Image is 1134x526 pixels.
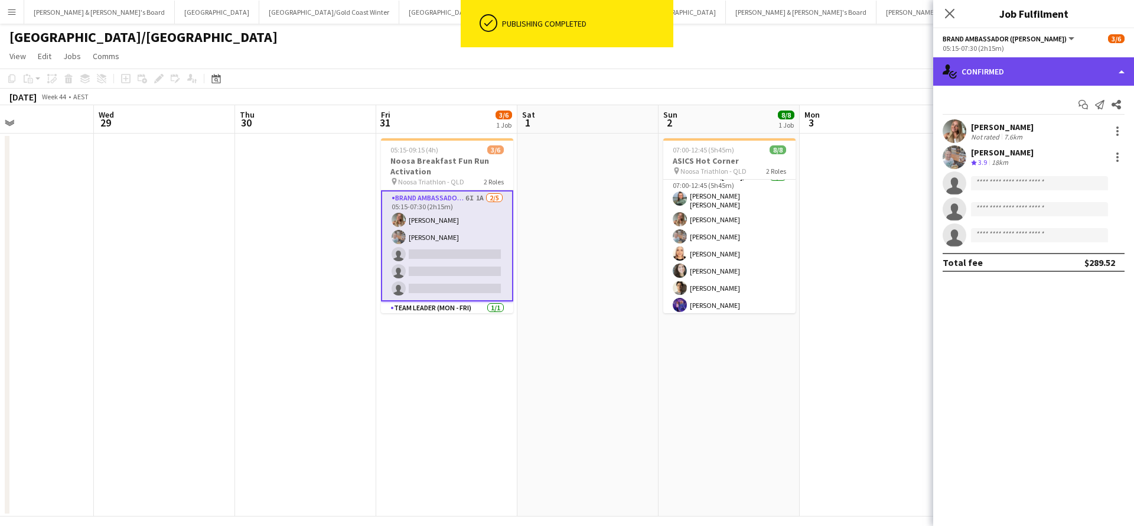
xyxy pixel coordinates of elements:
[770,145,786,154] span: 8/8
[496,111,512,119] span: 3/6
[398,177,464,186] span: Noosa Triathlon - QLD
[978,158,987,167] span: 3.9
[381,109,390,120] span: Fri
[63,51,81,61] span: Jobs
[381,155,513,177] h3: Noosa Breakfast Fun Run Activation
[971,122,1034,132] div: [PERSON_NAME]
[933,6,1134,21] h3: Job Fulfilment
[9,51,26,61] span: View
[943,44,1125,53] div: 05:15-07:30 (2h15m)
[726,1,876,24] button: [PERSON_NAME] & [PERSON_NAME]'s Board
[766,167,786,176] span: 2 Roles
[673,145,734,154] span: 07:00-12:45 (5h45m)
[381,138,513,313] app-job-card: 05:15-09:15 (4h)3/6Noosa Breakfast Fun Run Activation Noosa Triathlon - QLD2 RolesBrand Ambassado...
[663,155,796,166] h3: ASICS Hot Corner
[778,111,794,119] span: 8/8
[943,34,1076,43] button: Brand Ambassador ([PERSON_NAME])
[24,1,175,24] button: [PERSON_NAME] & [PERSON_NAME]'s Board
[379,116,390,129] span: 31
[97,116,114,129] span: 29
[9,28,278,46] h1: [GEOGRAPHIC_DATA]/[GEOGRAPHIC_DATA]
[933,57,1134,86] div: Confirmed
[1108,34,1125,43] span: 3/6
[876,1,970,24] button: [PERSON_NAME]'s Board
[399,1,484,24] button: [GEOGRAPHIC_DATA]
[93,51,119,61] span: Comms
[680,167,747,176] span: Noosa Triathlon - QLD
[5,48,31,64] a: View
[390,145,438,154] span: 05:15-09:15 (4h)
[803,116,820,129] span: 3
[520,116,535,129] span: 1
[58,48,86,64] a: Jobs
[943,34,1067,43] span: Brand Ambassador (Mon - Fri)
[502,18,669,29] div: Publishing completed
[804,109,820,120] span: Mon
[238,116,255,129] span: 30
[663,138,796,313] app-job-card: 07:00-12:45 (5h45m)8/8ASICS Hot Corner Noosa Triathlon - QLD2 RolesEvent Manager ([DATE])1/107:00...
[9,91,37,103] div: [DATE]
[88,48,124,64] a: Comms
[259,1,399,24] button: [GEOGRAPHIC_DATA]/Gold Coast Winter
[484,177,504,186] span: 2 Roles
[1002,132,1025,141] div: 7.6km
[175,1,259,24] button: [GEOGRAPHIC_DATA]
[778,121,794,129] div: 1 Job
[1084,256,1115,268] div: $289.52
[381,301,513,342] app-card-role: Team Leader (Mon - Fri)1/105:15-09:15 (4h)
[487,145,504,154] span: 3/6
[663,170,796,317] app-card-role: Team Leader ([DATE])7/707:00-12:45 (5h45m)[PERSON_NAME] [PERSON_NAME][PERSON_NAME][PERSON_NAME][P...
[33,48,56,64] a: Edit
[943,256,983,268] div: Total fee
[240,109,255,120] span: Thu
[971,147,1034,158] div: [PERSON_NAME]
[663,109,677,120] span: Sun
[661,116,677,129] span: 2
[73,92,89,101] div: AEST
[99,109,114,120] span: Wed
[971,132,1002,141] div: Not rated
[381,190,513,301] app-card-role: Brand Ambassador ([PERSON_NAME])6I1A2/505:15-07:30 (2h15m)[PERSON_NAME][PERSON_NAME]
[38,51,51,61] span: Edit
[522,109,535,120] span: Sat
[641,1,726,24] button: [GEOGRAPHIC_DATA]
[39,92,69,101] span: Week 44
[496,121,511,129] div: 1 Job
[989,158,1011,168] div: 18km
